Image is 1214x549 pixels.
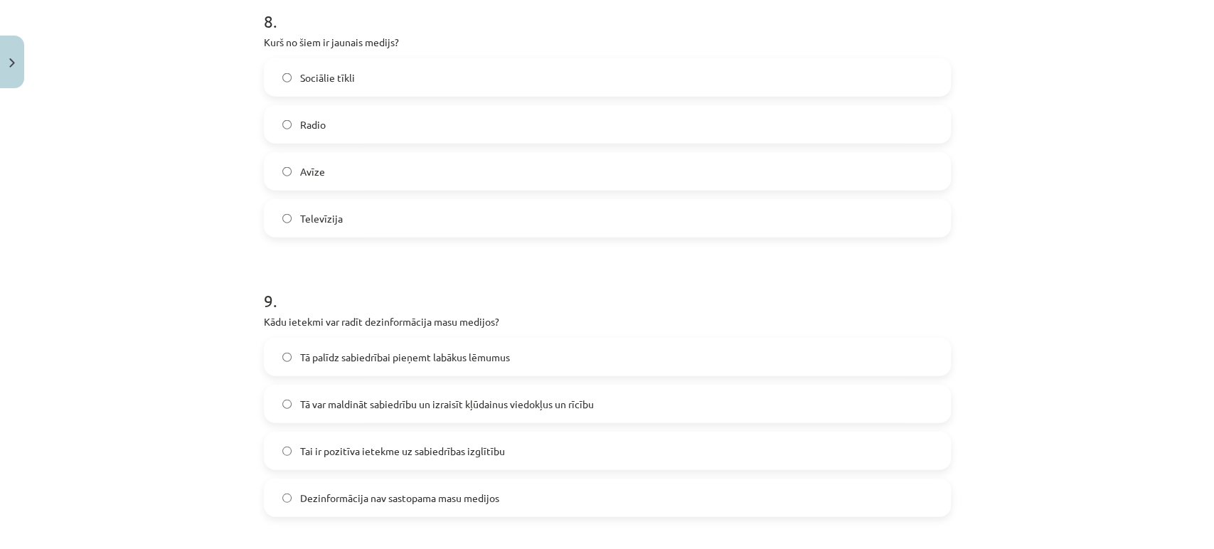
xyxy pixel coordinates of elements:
input: Televīzija [282,214,292,223]
span: Televīzija [300,211,343,226]
span: Tā var maldināt sabiedrību un izraisīt kļūdainus viedokļus un rīcību [300,397,594,412]
span: Tā palīdz sabiedrībai pieņemt labākus lēmumus [300,350,510,365]
span: Dezinformācija nav sastopama masu medijos [300,491,499,506]
span: Sociālie tīkli [300,70,355,85]
span: Tai ir pozitīva ietekme uz sabiedrības izglītību [300,444,505,459]
input: Tā palīdz sabiedrībai pieņemt labākus lēmumus [282,353,292,362]
span: Avīze [300,164,325,179]
input: Sociālie tīkli [282,73,292,82]
p: Kurš no šiem ir jaunais medijs? [264,35,951,50]
input: Avīze [282,167,292,176]
span: Radio [300,117,326,132]
input: Dezinformācija nav sastopama masu medijos [282,494,292,503]
input: Radio [282,120,292,129]
input: Tā var maldināt sabiedrību un izraisīt kļūdainus viedokļus un rīcību [282,400,292,409]
p: Kādu ietekmi var radīt dezinformācija masu medijos? [264,314,951,329]
input: Tai ir pozitīva ietekme uz sabiedrības izglītību [282,447,292,456]
img: icon-close-lesson-0947bae3869378f0d4975bcd49f059093ad1ed9edebbc8119c70593378902aed.svg [9,58,15,68]
h1: 9 . [264,266,951,310]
